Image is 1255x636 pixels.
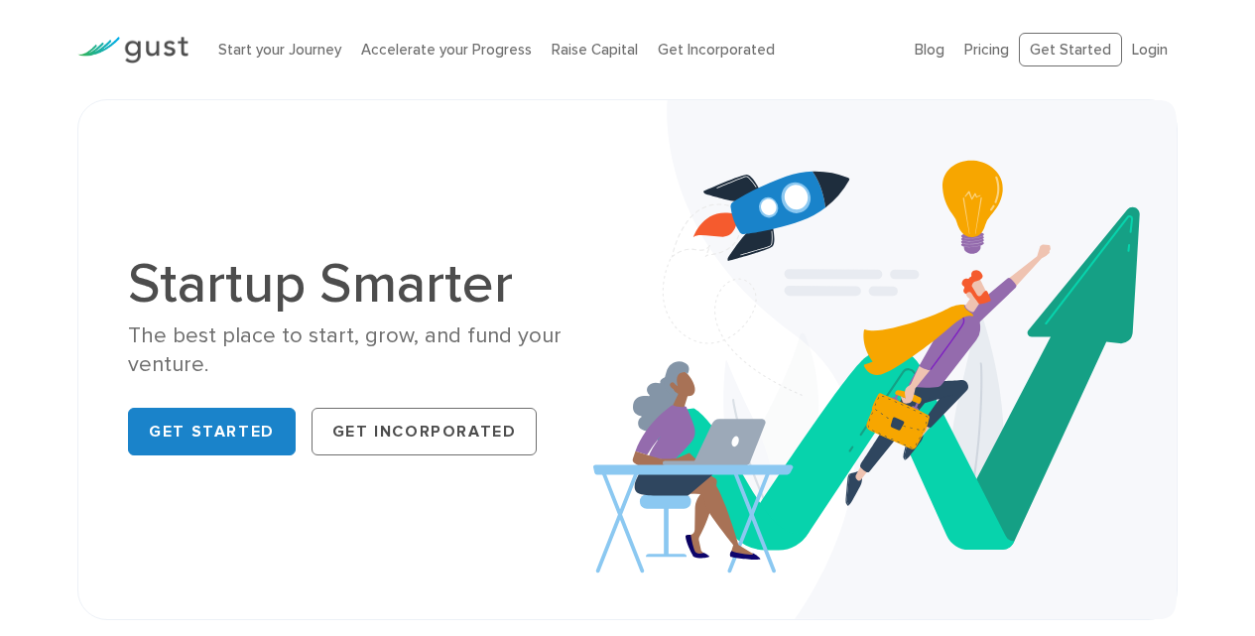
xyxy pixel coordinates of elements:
[361,41,532,59] a: Accelerate your Progress
[1019,33,1122,67] a: Get Started
[1132,41,1168,59] a: Login
[128,321,612,380] div: The best place to start, grow, and fund your venture.
[128,256,612,312] h1: Startup Smarter
[552,41,638,59] a: Raise Capital
[77,37,188,64] img: Gust Logo
[218,41,341,59] a: Start your Journey
[915,41,944,59] a: Blog
[964,41,1009,59] a: Pricing
[312,408,538,455] a: Get Incorporated
[593,100,1177,619] img: Startup Smarter Hero
[128,408,296,455] a: Get Started
[658,41,775,59] a: Get Incorporated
